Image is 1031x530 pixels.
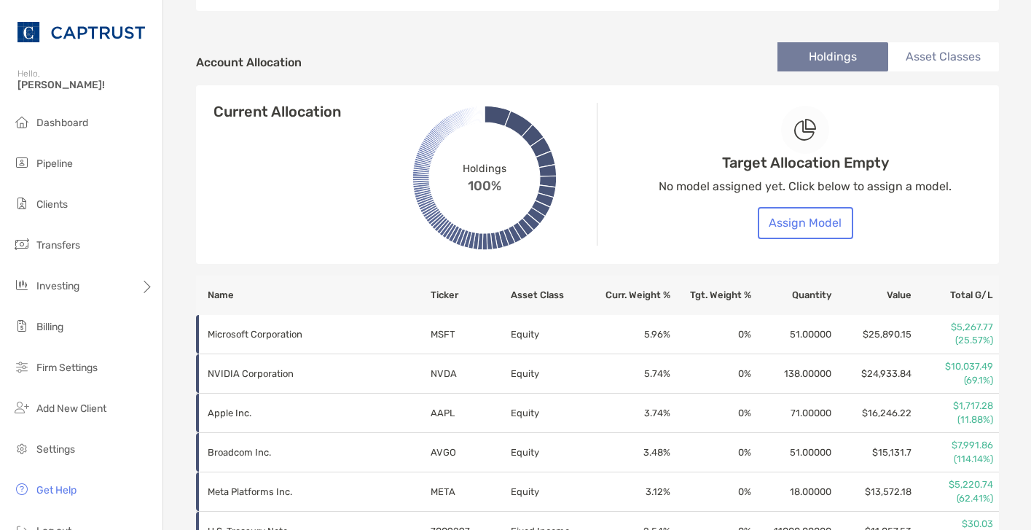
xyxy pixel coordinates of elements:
p: No model assigned yet. Click below to assign a model. [659,177,952,195]
td: $24,933.84 [832,354,912,394]
td: 0 % [671,433,751,472]
p: $7,991.86 [913,439,992,452]
span: Settings [36,443,75,456]
td: 71.00000 [752,394,832,433]
img: add_new_client icon [13,399,31,416]
p: Meta Platforms Inc. [208,483,412,501]
td: 5.96 % [591,315,671,354]
img: transfers icon [13,235,31,253]
td: Equity [510,394,590,433]
span: [PERSON_NAME]! [17,79,154,91]
li: Asset Classes [888,42,999,71]
p: $10,037.49 [913,360,992,373]
td: Equity [510,433,590,472]
td: 0 % [671,394,751,433]
p: Broadcom Inc. [208,443,412,461]
p: $5,220.74 [913,478,992,491]
p: $5,267.77 [913,321,992,334]
th: Quantity [752,276,832,315]
p: Apple Inc. [208,404,412,422]
td: 51.00000 [752,315,832,354]
th: Ticker [430,276,510,315]
img: settings icon [13,440,31,457]
p: (114.14%) [913,453,992,466]
td: AVGO [430,433,510,472]
td: 0 % [671,315,751,354]
img: dashboard icon [13,113,31,130]
span: 100% [468,174,501,193]
td: $13,572.18 [832,472,912,512]
td: 3.48 % [591,433,671,472]
p: (69.1%) [913,374,992,387]
td: 5.74 % [591,354,671,394]
td: 3.12 % [591,472,671,512]
p: (11.88%) [913,413,992,426]
th: Value [832,276,912,315]
img: billing icon [13,317,31,335]
span: Billing [36,321,63,333]
span: Holdings [463,162,506,174]
th: Name [196,276,431,315]
h4: Target Allocation Empty [722,154,889,171]
td: $25,890.15 [832,315,912,354]
img: investing icon [13,276,31,294]
td: 138.00000 [752,354,832,394]
li: Holdings [777,42,888,71]
th: Curr. Weight % [591,276,671,315]
td: 3.74 % [591,394,671,433]
img: get-help icon [13,480,31,498]
p: Microsoft Corporation [208,325,412,343]
img: CAPTRUST Logo [17,6,145,58]
td: META [430,472,510,512]
span: Investing [36,280,79,292]
td: Equity [510,354,590,394]
td: NVDA [430,354,510,394]
th: Total G/L [912,276,998,315]
td: $15,131.7 [832,433,912,472]
h4: Current Allocation [213,103,341,120]
th: Asset Class [510,276,590,315]
td: MSFT [430,315,510,354]
span: Get Help [36,484,77,496]
img: clients icon [13,195,31,212]
p: NVIDIA Corporation [208,365,412,383]
td: 0 % [671,472,751,512]
span: Pipeline [36,157,73,170]
span: Transfers [36,239,80,252]
img: pipeline icon [13,154,31,171]
p: (25.57%) [913,334,992,347]
td: 51.00000 [752,433,832,472]
h4: Account Allocation [196,55,302,69]
td: Equity [510,315,590,354]
p: (62.41%) [913,492,992,505]
img: firm-settings icon [13,358,31,375]
span: Add New Client [36,402,106,415]
span: Dashboard [36,117,88,129]
th: Tgt. Weight % [671,276,751,315]
td: 18.00000 [752,472,832,512]
span: Clients [36,198,68,211]
button: Assign Model [758,207,853,239]
td: 0 % [671,354,751,394]
p: $1,717.28 [913,400,992,413]
td: AAPL [430,394,510,433]
td: $16,246.22 [832,394,912,433]
td: Equity [510,472,590,512]
span: Firm Settings [36,362,98,374]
